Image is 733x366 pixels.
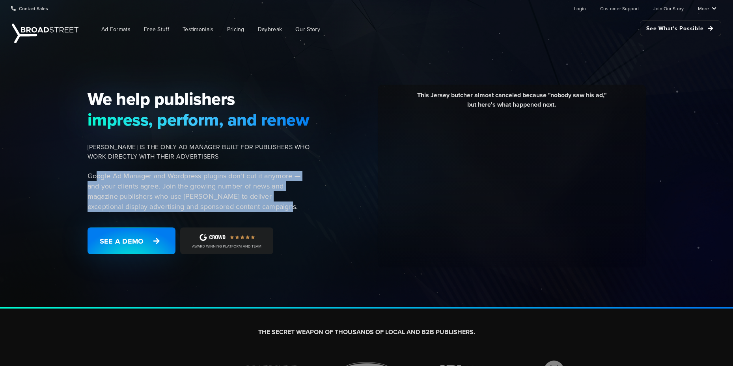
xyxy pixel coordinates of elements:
a: Customer Support [600,0,639,16]
a: Join Our Story [653,0,684,16]
iframe: YouTube video player [384,115,640,259]
a: See a Demo [88,227,175,254]
a: Our Story [289,20,326,38]
a: Free Stuff [138,20,175,38]
span: Ad Formats [101,25,131,33]
div: This Jersey butcher almost canceled because "nobody saw his ad," but here's what happened next. [384,91,640,115]
span: We help publishers [88,89,310,109]
a: Testimonials [177,20,220,38]
span: Our Story [295,25,320,33]
nav: Main [83,17,721,42]
span: Testimonials [183,25,214,33]
span: Daybreak [258,25,282,33]
a: Ad Formats [95,20,136,38]
a: Contact Sales [11,0,48,16]
span: [PERSON_NAME] IS THE ONLY AD MANAGER BUILT FOR PUBLISHERS WHO WORK DIRECTLY WITH THEIR ADVERTISERS [88,142,310,161]
span: impress, perform, and renew [88,109,310,130]
span: Pricing [227,25,244,33]
a: More [698,0,716,16]
a: Pricing [221,20,250,38]
a: Daybreak [252,20,288,38]
a: Login [574,0,586,16]
span: Free Stuff [144,25,169,33]
a: See What's Possible [640,20,721,36]
h2: THE SECRET WEAPON OF THOUSANDS OF LOCAL AND B2B PUBLISHERS. [147,328,587,336]
img: Broadstreet | The Ad Manager for Small Publishers [12,24,78,43]
p: Google Ad Manager and Wordpress plugins don't cut it anymore — and your clients agree. Join the g... [88,171,310,212]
